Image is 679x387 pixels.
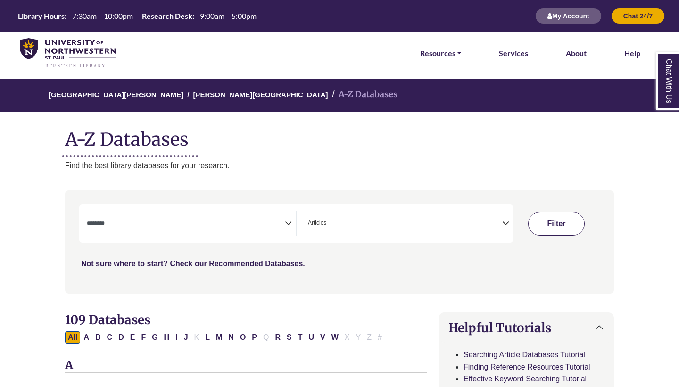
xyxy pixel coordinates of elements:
button: Filter Results C [104,331,116,344]
button: Filter Results E [127,331,138,344]
span: Articles [308,219,326,227]
span: 109 Databases [65,312,150,328]
button: Filter Results R [272,331,283,344]
button: Filter Results U [306,331,317,344]
a: Help [624,47,640,59]
a: Resources [420,47,461,59]
button: Filter Results N [225,331,237,344]
button: Filter Results J [181,331,191,344]
a: About [566,47,587,59]
button: Filter Results I [173,331,180,344]
button: Filter Results A [81,331,92,344]
a: My Account [535,12,602,20]
button: Filter Results F [138,331,149,344]
h3: A [65,359,427,373]
h1: A-Z Databases [65,121,614,150]
div: Alpha-list to filter by first letter of database name [65,333,386,341]
button: Filter Results B [92,331,104,344]
textarea: Search [328,220,332,228]
button: My Account [535,8,602,24]
button: All [65,331,80,344]
a: Chat 24/7 [611,12,665,20]
button: Filter Results O [237,331,248,344]
button: Filter Results L [202,331,213,344]
a: Not sure where to start? Check our Recommended Databases. [81,260,305,268]
button: Submit for Search Results [528,212,585,236]
img: library_home [20,38,116,69]
button: Filter Results W [329,331,341,344]
a: Finding Reference Resources Tutorial [464,363,590,371]
a: Hours Today [14,11,260,22]
textarea: Search [87,220,285,228]
nav: breadcrumb [65,79,614,112]
a: [GEOGRAPHIC_DATA][PERSON_NAME] [49,89,183,99]
button: Helpful Tutorials [439,313,613,343]
button: Filter Results V [317,331,328,344]
a: Effective Keyword Searching Tutorial [464,375,587,383]
table: Hours Today [14,11,260,20]
li: A-Z Databases [328,88,397,101]
a: Services [499,47,528,59]
button: Filter Results P [249,331,260,344]
button: Filter Results H [161,331,173,344]
button: Filter Results M [213,331,225,344]
a: [PERSON_NAME][GEOGRAPHIC_DATA] [193,89,328,99]
span: 7:30am – 10:00pm [72,11,133,20]
button: Chat 24/7 [611,8,665,24]
th: Research Desk: [138,11,195,21]
nav: Search filters [65,190,614,293]
button: Filter Results S [284,331,295,344]
button: Filter Results G [149,331,160,344]
th: Library Hours: [14,11,67,21]
p: Find the best library databases for your research. [65,160,614,172]
button: Filter Results D [116,331,127,344]
a: Searching Article Databases Tutorial [464,351,585,359]
li: Articles [304,219,326,227]
span: 9:00am – 5:00pm [200,11,257,20]
button: Filter Results T [295,331,306,344]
